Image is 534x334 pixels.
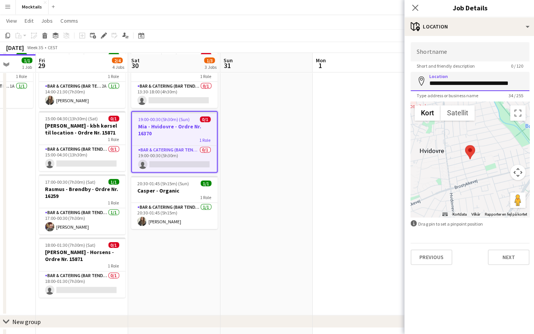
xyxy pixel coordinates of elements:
[451,212,465,218] button: Kortdata
[131,83,217,109] app-card-role: Bar & Catering (Bar Tender)0/113:30-18:00 (4h30m)
[409,221,528,228] div: Drag pin to set a pinpoint position
[132,146,216,173] app-card-role: Bar & Catering (Bar Tender)0/119:00-00:30 (5h30m)
[131,188,217,194] h3: Casper - Organic
[108,263,119,269] span: 1 Role
[22,65,32,71] div: 1 Job
[45,243,95,248] span: 18:00-01:30 (7h30m) (Sat)
[132,124,216,138] h3: Mia - Hvidovre - Ordre Nr. 16370
[108,200,119,206] span: 1 Role
[45,179,95,185] span: 17:00-00:30 (7h30m) (Sat)
[223,58,232,65] span: Sun
[130,62,139,71] span: 30
[509,165,524,181] button: Styringselement til kortkamera
[314,62,325,71] span: 1
[25,18,33,25] span: Edit
[403,4,534,14] h3: Job Details
[409,250,451,265] button: Previous
[470,213,479,217] a: Vilkår (åbnes i en ny fane)
[22,58,32,64] span: 1/1
[108,243,119,248] span: 0/1
[501,93,528,99] span: 34 / 255
[108,74,119,80] span: 1 Role
[200,195,211,201] span: 1 Role
[200,74,211,80] span: 1 Role
[39,249,125,263] h3: [PERSON_NAME] - Horsens - Ordre Nr. 15871
[22,17,37,27] a: Edit
[411,208,437,218] img: Google
[204,65,216,71] div: 3 Jobs
[112,65,124,71] div: 4 Jobs
[199,117,210,123] span: 0/1
[3,17,20,27] a: View
[403,18,534,37] div: Location
[409,93,483,99] span: Type address or business name
[12,318,41,326] div: New group
[411,208,437,218] a: Åbn dette området i Google Maps (åbner i et nyt vindue)
[199,138,210,144] span: 1 Role
[25,45,45,51] span: Week 35
[222,62,232,71] span: 31
[441,212,446,218] button: Tastaturgenveje
[503,64,528,70] span: 0 / 120
[39,112,125,172] app-job-card: 15:00-04:30 (13h30m) (Sat)0/1[PERSON_NAME] - kbh kørsel til location - Ordre Nr. 158711 RoleBar &...
[39,272,125,298] app-card-role: Bar & Catering (Bar Tender)0/118:00-01:30 (7h30m)
[131,58,139,65] span: Sat
[413,106,439,121] button: Vis vejkort
[131,49,217,109] app-job-card: 13:30-18:00 (4h30m)0/1Daniel - København - Ordre Nr. 161121 RoleBar & Catering (Bar Tender)0/113:...
[38,62,45,71] span: 29
[57,17,81,27] a: Comms
[131,112,217,173] app-job-card: 19:00-00:30 (5h30m) (Sun)0/1Mia - Hvidovre - Ordre Nr. 163701 RoleBar & Catering (Bar Tender)0/11...
[200,181,211,187] span: 1/1
[39,238,125,298] app-job-card: 18:00-01:30 (7h30m) (Sat)0/1[PERSON_NAME] - Horsens - Ordre Nr. 158711 RoleBar & Catering (Bar Te...
[39,186,125,200] h3: Rasmus - Brøndby - Ordre Nr. 16259
[509,193,524,208] button: Træk Pegman hen på kortet for at åbne Street View
[138,117,189,123] span: 19:00-00:30 (5h30m) (Sun)
[39,209,125,235] app-card-role: Bar & Catering (Bar Tender)1/117:00-00:30 (7h30m)[PERSON_NAME]
[39,49,125,109] app-job-card: 14:00-21:30 (7h30m)1/1[PERSON_NAME] - Ordre Nr. 163881 RoleBar & Catering (Bar Tender)2A1/114:00-...
[39,146,125,172] app-card-role: Bar & Catering (Bar Tender)0/115:00-04:30 (13h30m)
[509,106,524,121] button: Slå fuld skærm til/fra
[483,213,526,217] a: Rapporter en fejl på kortet
[439,106,473,121] button: Vis satellitbilleder
[108,116,119,122] span: 0/1
[315,58,325,65] span: Mon
[38,17,56,27] a: Jobs
[486,250,528,265] button: Next
[204,58,214,64] span: 1/3
[39,175,125,235] app-job-card: 17:00-00:30 (7h30m) (Sat)1/1Rasmus - Brøndby - Ordre Nr. 162591 RoleBar & Catering (Bar Tender)1/...
[16,0,48,15] button: Mocktails
[112,58,122,64] span: 2/4
[39,123,125,137] h3: [PERSON_NAME] - kbh kørsel til location - Ordre Nr. 15871
[137,181,189,187] span: 20:30-01:45 (5h15m) (Sun)
[131,203,217,229] app-card-role: Bar & Catering (Bar Tender)1/120:30-01:45 (5h15m)[PERSON_NAME]
[6,18,17,25] span: View
[39,83,125,109] app-card-role: Bar & Catering (Bar Tender)2A1/114:00-21:30 (7h30m)[PERSON_NAME]
[131,176,217,229] app-job-card: 20:30-01:45 (5h15m) (Sun)1/1Casper - Organic1 RoleBar & Catering (Bar Tender)1/120:30-01:45 (5h15...
[16,74,27,80] span: 1 Role
[108,179,119,185] span: 1/1
[108,137,119,143] span: 1 Role
[41,18,53,25] span: Jobs
[6,45,24,52] div: [DATE]
[60,18,78,25] span: Comms
[39,58,45,65] span: Fri
[48,45,58,51] div: CEST
[45,116,98,122] span: 15:00-04:30 (13h30m) (Sat)
[409,64,479,70] span: Short and friendly description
